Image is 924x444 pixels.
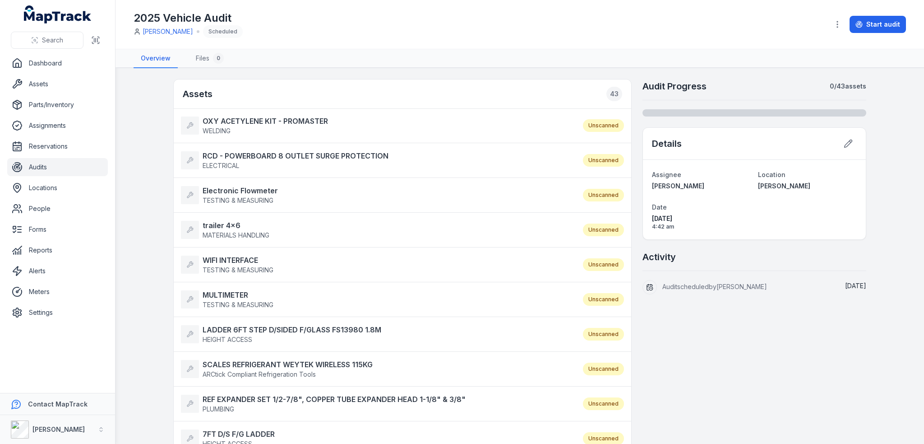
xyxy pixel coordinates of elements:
strong: WIFI INTERFACE [203,255,273,266]
strong: REF EXPANDER SET 1/2-7/8", COPPER TUBE EXPANDER HEAD 1-1/8" & 3/8" [203,394,466,405]
a: LADDER 6FT STEP D/SIDED F/GLASS FS13980 1.8MHEIGHT ACCESS [181,324,574,344]
span: Search [42,36,63,45]
strong: 7FT D/S F/G LADDER [203,429,275,439]
strong: 0 / 43 assets [830,82,866,91]
a: Assignments [7,117,108,135]
a: Overview [134,49,178,68]
strong: RCD - POWERBOARD 8 OUTLET SURGE PROTECTION [203,150,388,161]
div: Unscanned [583,258,624,271]
span: Audit scheduled by [PERSON_NAME] [662,283,767,290]
div: Unscanned [583,189,624,201]
span: [PERSON_NAME] [758,182,810,190]
h2: Audit Progress [642,80,707,93]
span: WELDING [203,127,231,135]
a: SCALES REFRIGERANT WEYTEK WIRELESS 115KGARCtick Compliant Refrigeration Tools [181,359,574,379]
div: Unscanned [583,397,624,410]
div: Unscanned [583,363,624,375]
span: Date [652,203,667,211]
strong: trailer 4x6 [203,220,269,231]
a: Meters [7,283,108,301]
a: Reservations [7,137,108,155]
a: [PERSON_NAME] [143,27,193,36]
div: Unscanned [583,224,624,236]
a: Locations [7,179,108,197]
a: MULTIMETERTESTING & MEASURING [181,290,574,309]
a: Settings [7,304,108,322]
a: Forms [7,220,108,238]
strong: MULTIMETER [203,290,273,300]
strong: [PERSON_NAME] [32,425,85,433]
span: Location [758,171,785,178]
span: Assignee [652,171,681,178]
a: Audits [7,158,108,176]
strong: LADDER 6FT STEP D/SIDED F/GLASS FS13980 1.8M [203,324,381,335]
div: Unscanned [583,328,624,341]
button: Start audit [850,16,906,33]
a: Electronic FlowmeterTESTING & MEASURING [181,185,574,205]
strong: SCALES REFRIGERANT WEYTEK WIRELESS 115KG [203,359,373,370]
a: MapTrack [24,5,92,23]
a: REF EXPANDER SET 1/2-7/8", COPPER TUBE EXPANDER HEAD 1-1/8" & 3/8"PLUMBING [181,394,574,414]
span: [DATE] [845,282,866,290]
time: 08/10/2025, 4:42:50 am [652,214,751,230]
div: Unscanned [583,119,624,132]
a: [PERSON_NAME] [758,182,857,191]
time: 08/10/2025, 4:42:50 am [845,282,866,290]
span: 4:42 am [652,223,751,230]
div: Scheduled [203,25,243,38]
strong: OXY ACETYLENE KIT - PROMASTER [203,116,328,126]
span: TESTING & MEASURING [203,196,273,204]
div: Unscanned [583,293,624,306]
a: Parts/Inventory [7,96,108,114]
span: [DATE] [652,214,751,223]
div: Unscanned [583,154,624,167]
div: 43 [606,87,622,101]
a: Assets [7,75,108,93]
strong: Contact MapTrack [28,400,88,408]
a: People [7,200,108,218]
span: TESTING & MEASURING [203,266,273,274]
h2: Details [652,137,682,150]
a: Files0 [189,49,231,68]
a: Reports [7,241,108,259]
a: WIFI INTERFACETESTING & MEASURING [181,255,574,275]
h2: Activity [642,251,676,263]
span: MATERIALS HANDLING [203,231,269,239]
strong: Electronic Flowmeter [203,185,278,196]
span: ARCtick Compliant Refrigeration Tools [203,370,316,378]
a: Alerts [7,262,108,280]
a: [PERSON_NAME] [652,182,751,191]
a: Dashboard [7,54,108,72]
span: HEIGHT ACCESS [203,336,252,343]
a: trailer 4x6MATERIALS HANDLING [181,220,574,240]
a: RCD - POWERBOARD 8 OUTLET SURGE PROTECTIONELECTRICAL [181,150,574,170]
span: PLUMBING [203,405,234,413]
button: Search [11,32,83,49]
a: OXY ACETYLENE KIT - PROMASTERWELDING [181,116,574,136]
span: ELECTRICAL [203,162,239,169]
h2: Assets [183,87,622,101]
div: 0 [213,53,224,64]
h1: 2025 Vehicle Audit [134,11,243,25]
span: TESTING & MEASURING [203,301,273,308]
